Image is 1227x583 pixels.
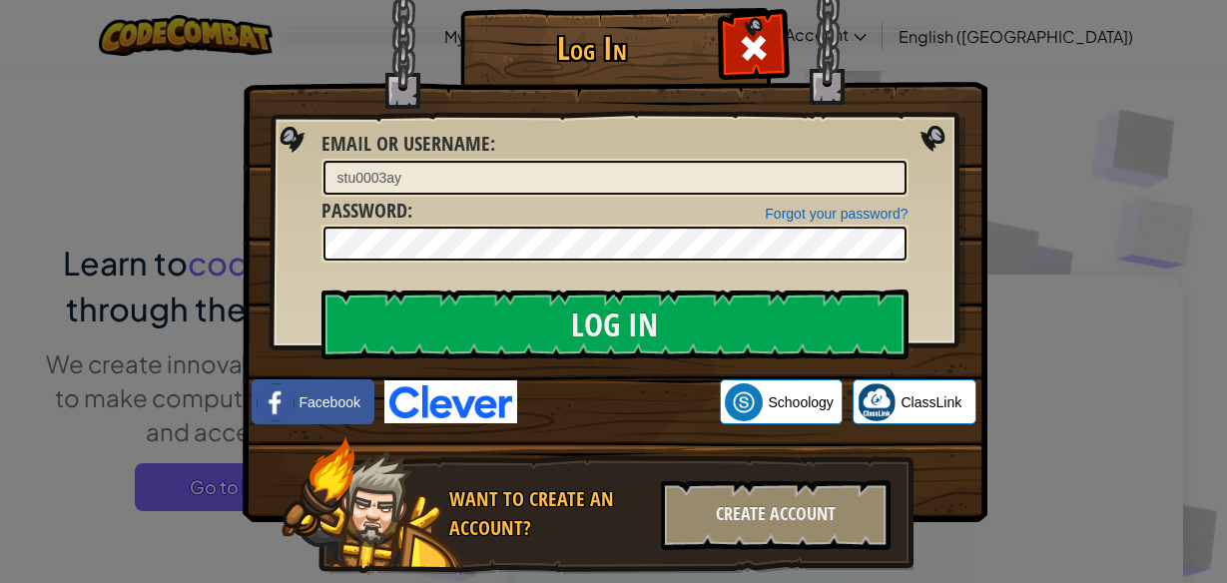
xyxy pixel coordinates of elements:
[257,383,295,421] img: facebook_small.png
[465,31,720,66] h1: Log In
[858,383,896,421] img: classlink-logo-small.png
[725,383,763,421] img: schoology.png
[384,380,518,423] img: clever-logo-blue.png
[321,197,407,224] span: Password
[449,485,649,542] div: Want to create an account?
[765,206,908,222] a: Forgot your password?
[321,130,495,159] label: :
[517,380,720,424] iframe: Sign in with Google Button
[661,480,891,550] div: Create Account
[768,392,833,412] span: Schoology
[300,392,360,412] span: Facebook
[321,130,490,157] span: Email or Username
[321,197,412,226] label: :
[321,290,909,359] input: Log In
[901,392,961,412] span: ClassLink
